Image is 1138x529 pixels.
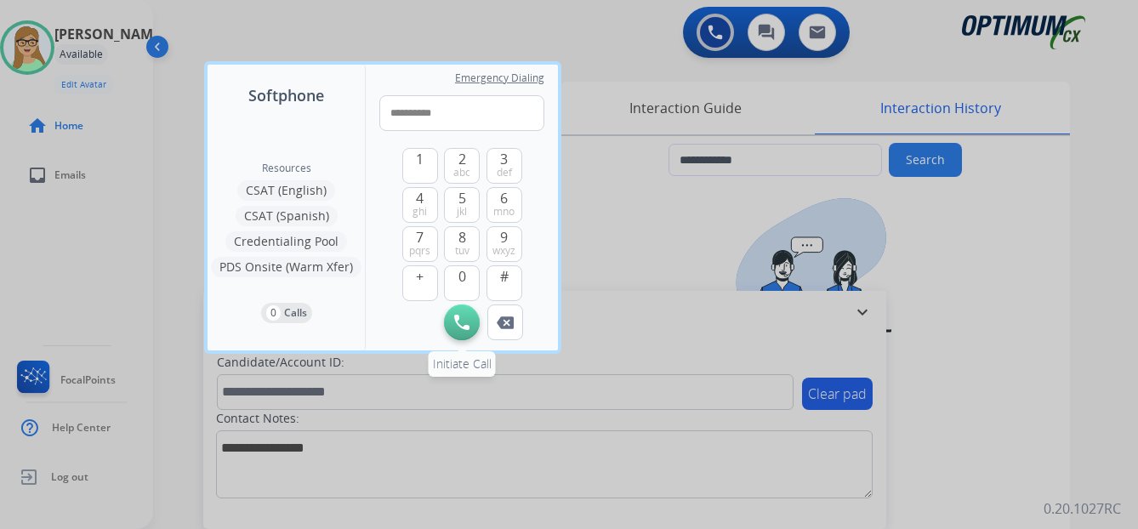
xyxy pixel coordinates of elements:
[261,303,312,323] button: 0Calls
[486,148,522,184] button: 3def
[1044,498,1121,519] p: 0.20.1027RC
[492,244,515,258] span: wxyz
[497,166,512,179] span: def
[444,187,480,223] button: 5jkl
[457,205,467,219] span: jkl
[500,227,508,247] span: 9
[284,305,307,321] p: Calls
[444,265,480,301] button: 0
[236,206,338,226] button: CSAT (Spanish)
[409,244,430,258] span: pqrs
[444,304,480,340] button: Initiate Call
[458,266,466,287] span: 0
[486,265,522,301] button: #
[455,71,544,85] span: Emergency Dialing
[453,166,470,179] span: abc
[497,316,514,329] img: call-button
[211,257,361,277] button: PDS Onsite (Warm Xfer)
[413,205,427,219] span: ghi
[500,266,509,287] span: #
[493,205,515,219] span: mno
[486,226,522,262] button: 9wxyz
[402,148,438,184] button: 1
[248,83,324,107] span: Softphone
[500,188,508,208] span: 6
[266,305,281,321] p: 0
[458,149,466,169] span: 2
[486,187,522,223] button: 6mno
[458,227,466,247] span: 8
[500,149,508,169] span: 3
[416,188,424,208] span: 4
[458,188,466,208] span: 5
[444,148,480,184] button: 2abc
[262,162,311,175] span: Resources
[225,231,347,252] button: Credentialing Pool
[416,149,424,169] span: 1
[237,180,335,201] button: CSAT (English)
[416,266,424,287] span: +
[402,187,438,223] button: 4ghi
[416,227,424,247] span: 7
[455,244,469,258] span: tuv
[454,315,469,330] img: call-button
[444,226,480,262] button: 8tuv
[402,226,438,262] button: 7pqrs
[433,356,492,372] span: Initiate Call
[402,265,438,301] button: +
